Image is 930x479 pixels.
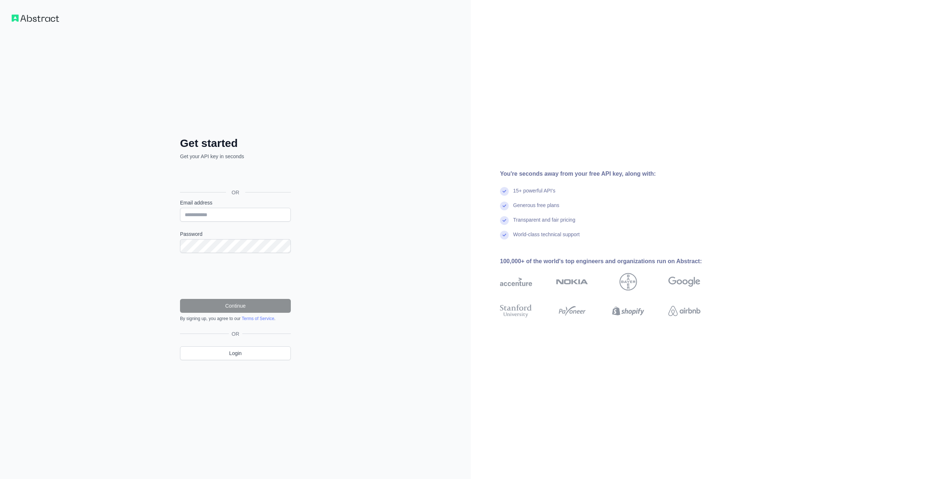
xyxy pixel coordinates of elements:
[612,303,644,319] img: shopify
[500,170,724,178] div: You're seconds away from your free API key, along with:
[229,330,242,338] span: OR
[500,303,532,319] img: stanford university
[12,15,59,22] img: Workflow
[513,216,575,231] div: Transparent and fair pricing
[513,187,555,202] div: 15+ powerful API's
[242,316,274,321] a: Terms of Service
[668,273,700,291] img: google
[180,199,291,206] label: Email address
[180,153,291,160] p: Get your API key in seconds
[180,137,291,150] h2: Get started
[500,257,724,266] div: 100,000+ of the world's top engineers and organizations run on Abstract:
[513,202,559,216] div: Generous free plans
[620,273,637,291] img: bayer
[556,303,588,319] img: payoneer
[500,273,532,291] img: accenture
[500,231,509,239] img: check mark
[226,189,245,196] span: OR
[180,230,291,238] label: Password
[513,231,580,245] div: World-class technical support
[180,316,291,322] div: By signing up, you agree to our .
[668,303,700,319] img: airbnb
[500,187,509,196] img: check mark
[176,168,293,184] iframe: Sign in with Google Button
[500,216,509,225] img: check mark
[180,299,291,313] button: Continue
[500,202,509,210] img: check mark
[556,273,588,291] img: nokia
[180,346,291,360] a: Login
[180,262,291,290] iframe: reCAPTCHA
